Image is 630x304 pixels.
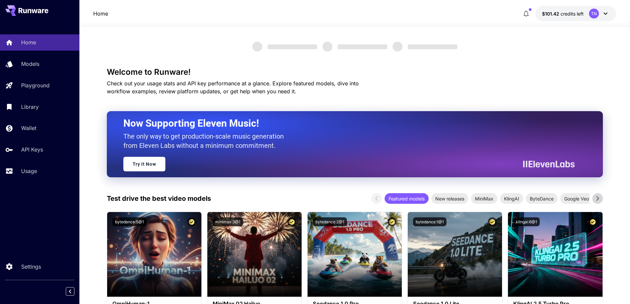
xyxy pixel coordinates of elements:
img: alt [107,212,201,297]
span: Featured models [385,195,429,202]
div: Featured models [385,193,429,204]
span: Google Veo [560,195,593,202]
p: API Keys [21,146,43,153]
span: MiniMax [471,195,497,202]
p: Library [21,103,39,111]
div: Google Veo [560,193,593,204]
a: Home [93,10,108,18]
img: alt [207,212,302,297]
a: Try It Now [123,157,165,171]
div: ByteDance [526,193,558,204]
button: Certified Model – Vetted for best performance and includes a commercial license. [287,217,296,226]
p: Home [21,38,36,46]
span: KlingAI [500,195,523,202]
div: TN [589,9,599,19]
span: ByteDance [526,195,558,202]
nav: breadcrumb [93,10,108,18]
button: klingai:6@1 [513,217,540,226]
button: Collapse sidebar [66,287,74,296]
button: bytedance:2@1 [313,217,347,226]
p: Settings [21,263,41,271]
button: Certified Model – Vetted for best performance and includes a commercial license. [187,217,196,226]
button: Certified Model – Vetted for best performance and includes a commercial license. [488,217,497,226]
span: New releases [431,195,468,202]
h2: Now Supporting Eleven Music! [123,117,570,130]
p: Test drive the best video models [107,194,211,203]
img: alt [308,212,402,297]
p: Models [21,60,39,68]
div: New releases [431,193,468,204]
button: $101.42344TN [535,6,616,21]
div: Collapse sidebar [71,285,79,297]
p: The only way to get production-scale music generation from Eleven Labs without a minimum commitment. [123,132,289,150]
h3: Welcome to Runware! [107,67,603,77]
div: MiniMax [471,193,497,204]
button: minimax:3@1 [213,217,243,226]
span: credits left [561,11,584,17]
button: bytedance:1@1 [413,217,446,226]
p: Playground [21,81,50,89]
span: Check out your usage stats and API key performance at a glance. Explore featured models, dive int... [107,80,359,95]
button: Certified Model – Vetted for best performance and includes a commercial license. [588,217,597,226]
p: Usage [21,167,37,175]
div: KlingAI [500,193,523,204]
img: alt [408,212,502,297]
div: $101.42344 [542,10,584,17]
button: Certified Model – Vetted for best performance and includes a commercial license. [388,217,397,226]
img: alt [508,212,602,297]
p: Wallet [21,124,36,132]
span: $101.42 [542,11,561,17]
button: bytedance:5@1 [112,217,147,226]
